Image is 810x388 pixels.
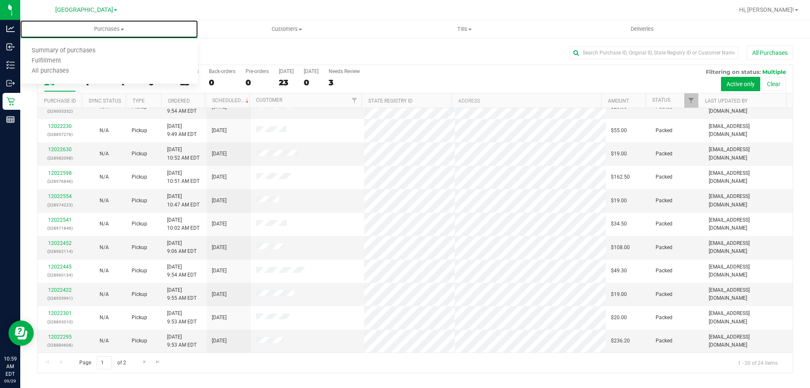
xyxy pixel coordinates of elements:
[705,98,748,104] a: Last Updated By
[132,98,145,104] a: Type
[198,20,375,38] a: Customers
[6,79,15,87] inline-svg: Outbound
[20,57,73,65] span: Fulfillment
[132,197,147,205] span: Pickup
[100,198,109,203] span: Not Applicable
[100,174,109,180] span: Not Applicable
[132,337,147,345] span: Pickup
[656,244,672,252] span: Packed
[138,356,151,368] a: Go to the next page
[6,61,15,69] inline-svg: Inventory
[611,173,630,181] span: $162.50
[43,294,77,302] p: (328955991)
[212,173,227,181] span: [DATE]
[656,290,672,298] span: Packed
[246,68,269,74] div: Pre-orders
[709,333,788,349] span: [EMAIL_ADDRESS][DOMAIN_NAME]
[709,146,788,162] span: [EMAIL_ADDRESS][DOMAIN_NAME]
[611,267,627,275] span: $49.30
[611,244,630,252] span: $108.00
[4,378,16,384] p: 09/29
[656,173,672,181] span: Packed
[43,201,77,209] p: (328974223)
[348,93,362,108] a: Filter
[100,267,109,275] button: N/A
[167,146,200,162] span: [DATE] 10:52 AM EDT
[100,150,109,158] button: N/A
[212,98,251,103] a: Scheduled
[132,173,147,181] span: Pickup
[132,220,147,228] span: Pickup
[656,197,672,205] span: Packed
[167,122,197,138] span: [DATE] 9:49 AM EDT
[656,314,672,322] span: Packed
[709,193,788,209] span: [EMAIL_ADDRESS][DOMAIN_NAME]
[167,263,197,279] span: [DATE] 9:54 AM EDT
[100,151,109,157] span: Not Applicable
[709,286,788,302] span: [EMAIL_ADDRESS][DOMAIN_NAME]
[656,220,672,228] span: Packed
[611,220,627,228] span: $34.50
[451,93,601,108] th: Address
[209,78,235,87] div: 0
[376,25,553,33] span: Tills
[100,173,109,181] button: N/A
[167,216,200,232] span: [DATE] 10:02 AM EDT
[212,290,227,298] span: [DATE]
[132,127,147,135] span: Pickup
[43,341,77,349] p: (328889608)
[100,337,109,345] button: N/A
[6,97,15,106] inline-svg: Retail
[72,356,133,369] span: Page of 2
[152,356,164,368] a: Go to the last page
[100,244,109,250] span: Not Applicable
[48,334,72,340] a: 12022295
[706,68,761,75] span: Filtering on status:
[6,43,15,51] inline-svg: Inbound
[570,46,738,59] input: Search Purchase ID, Original ID, State Registry ID or Customer Name...
[43,247,77,255] p: (328962114)
[684,93,698,108] a: Filter
[304,68,319,74] div: [DATE]
[375,20,553,38] a: Tills
[619,25,665,33] span: Deliveries
[167,333,197,349] span: [DATE] 9:53 AM EDT
[100,291,109,297] span: Not Applicable
[709,309,788,326] span: [EMAIL_ADDRESS][DOMAIN_NAME]
[709,216,788,232] span: [EMAIL_ADDRESS][DOMAIN_NAME]
[48,193,72,199] a: 12022554
[100,314,109,322] button: N/A
[167,309,197,326] span: [DATE] 9:53 AM EDT
[212,127,227,135] span: [DATE]
[304,78,319,87] div: 0
[329,78,360,87] div: 3
[48,123,72,129] a: 12022230
[100,220,109,228] button: N/A
[656,150,672,158] span: Packed
[100,315,109,320] span: Not Applicable
[747,46,793,60] button: All Purchases
[656,127,672,135] span: Packed
[43,130,77,138] p: (328857276)
[132,244,147,252] span: Pickup
[132,150,147,158] span: Pickup
[167,286,197,302] span: [DATE] 9:55 AM EDT
[709,263,788,279] span: [EMAIL_ADDRESS][DOMAIN_NAME]
[721,77,760,91] button: Active only
[611,127,627,135] span: $55.00
[212,150,227,158] span: [DATE]
[709,122,788,138] span: [EMAIL_ADDRESS][DOMAIN_NAME]
[709,169,788,185] span: [EMAIL_ADDRESS][DOMAIN_NAME]
[100,338,109,344] span: Not Applicable
[55,6,113,14] span: [GEOGRAPHIC_DATA]
[44,98,76,104] a: Purchase ID
[198,25,375,33] span: Customers
[279,68,294,74] div: [DATE]
[611,290,627,298] span: $19.00
[212,314,227,322] span: [DATE]
[48,264,72,270] a: 12022445
[209,68,235,74] div: Back-orders
[100,128,109,133] span: Not Applicable
[20,25,198,33] span: Purchases
[279,78,294,87] div: 23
